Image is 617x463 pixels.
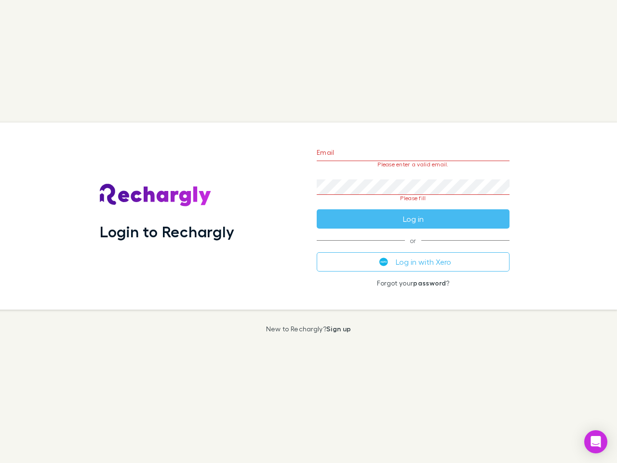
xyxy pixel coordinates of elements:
a: password [413,279,446,287]
img: Xero's logo [379,258,388,266]
p: Forgot your ? [317,279,510,287]
h1: Login to Rechargly [100,222,234,241]
p: Please enter a valid email. [317,161,510,168]
p: Please fill [317,195,510,202]
button: Log in with Xero [317,252,510,272]
button: Log in [317,209,510,229]
div: Open Intercom Messenger [584,430,607,453]
img: Rechargly's Logo [100,184,212,207]
a: Sign up [326,325,351,333]
span: or [317,240,510,241]
p: New to Rechargly? [266,325,351,333]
